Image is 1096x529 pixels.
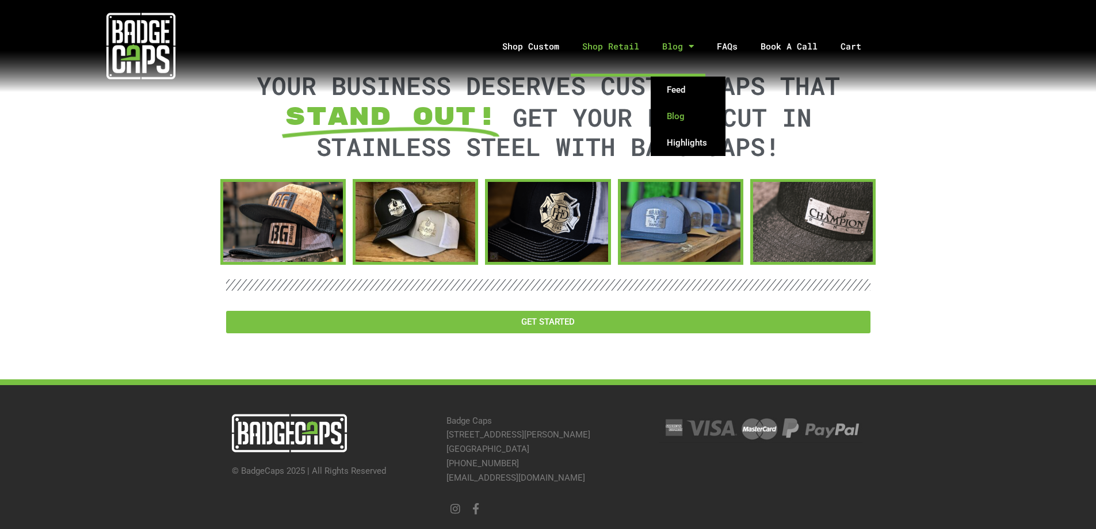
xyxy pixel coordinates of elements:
nav: Menu [281,16,1096,77]
a: [PHONE_NUMBER] [446,458,519,469]
p: © BadgeCaps 2025 | All Rights Reserved [232,464,435,478]
img: badgecaps horizontal logo with green accent [232,414,347,452]
a: Shop Retail [571,16,651,77]
a: Shop Custom [491,16,571,77]
a: YOUR BUSINESS DESERVES CUSTOM CAPS THAT STAND OUT! GET YOUR LOGO CUT IN STAINLESS STEEL WITH BADG... [226,71,870,162]
iframe: Chat Widget [1038,474,1096,529]
a: GET STARTED [226,311,870,333]
a: Highlights [651,130,725,156]
img: Credit Cards Accepted [659,414,862,443]
span: GET STARTED [521,318,575,326]
a: FFD BadgeCaps Fire Department Custom unique apparel [485,179,610,265]
a: Badge Caps[STREET_ADDRESS][PERSON_NAME][GEOGRAPHIC_DATA] [446,416,590,455]
a: Cart [829,16,887,77]
a: Blog [651,103,725,130]
a: Book A Call [749,16,829,77]
a: Blog [651,16,705,77]
a: FAQs [705,16,749,77]
span: GET YOUR LOGO CUT IN STAINLESS STEEL WITH BADGECAPS! [316,101,812,163]
a: Feed [651,77,725,103]
ul: Blog [651,77,725,156]
a: [EMAIL_ADDRESS][DOMAIN_NAME] [446,473,585,483]
img: badgecaps white logo with green acccent [106,12,175,81]
span: YOUR BUSINESS DESERVES CUSTOM CAPS THAT [257,69,840,102]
